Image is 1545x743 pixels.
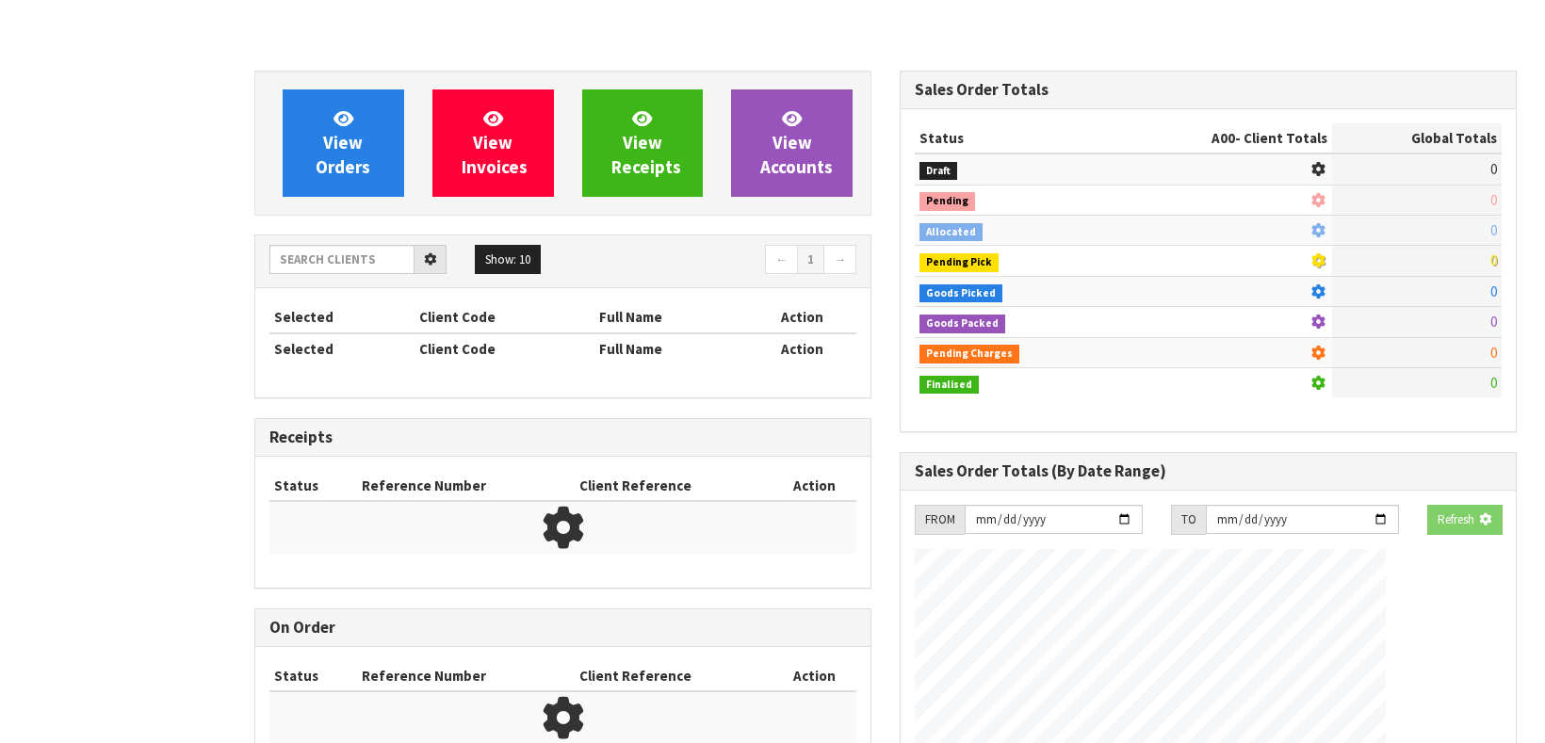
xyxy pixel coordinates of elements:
a: 1 [797,245,824,275]
th: Status [915,123,1109,153]
span: Goods Picked [919,284,1002,303]
span: View Invoices [462,107,528,178]
th: Reference Number [357,661,575,691]
th: Action [747,333,856,363]
th: Client Reference [575,661,772,691]
span: 0 [1490,251,1497,269]
div: TO [1171,505,1206,535]
th: Action [747,302,856,332]
input: Search clients [269,245,415,274]
span: View Receipts [611,107,681,178]
th: - Client Totals [1109,123,1332,153]
span: A00 [1212,129,1235,147]
span: View Accounts [760,107,833,178]
h3: Receipts [269,428,856,446]
th: Client Code [415,333,595,363]
a: ViewOrders [283,89,404,197]
th: Selected [269,302,415,332]
th: Status [269,471,357,501]
th: Action [772,471,857,501]
th: Action [772,661,857,691]
button: Show: 10 [475,245,541,275]
th: Full Name [594,333,747,363]
th: Global Totals [1332,123,1502,153]
span: 0 [1490,221,1497,239]
th: Reference Number [357,471,575,501]
h3: On Order [269,619,856,637]
button: Refresh [1427,505,1503,535]
span: Finalised [919,376,979,395]
a: ← [765,245,798,275]
span: 0 [1490,191,1497,209]
span: Pending Pick [919,253,999,272]
th: Client Code [415,302,595,332]
a: ViewAccounts [731,89,853,197]
span: Draft [919,162,957,181]
span: 0 [1490,283,1497,300]
span: 0 [1490,313,1497,331]
nav: Page navigation [577,245,856,278]
a: → [823,245,856,275]
th: Status [269,661,357,691]
span: Pending Charges [919,345,1019,363]
th: Full Name [594,302,747,332]
th: Selected [269,333,415,363]
span: View Orders [316,107,370,178]
span: Pending [919,192,975,211]
span: 0 [1490,374,1497,392]
div: FROM [915,505,965,535]
th: Client Reference [575,471,772,501]
a: ViewReceipts [582,89,704,197]
span: 0 [1490,344,1497,362]
span: 0 [1490,160,1497,178]
a: ViewInvoices [432,89,554,197]
span: Goods Packed [919,315,1005,333]
h3: Sales Order Totals (By Date Range) [915,462,1502,480]
span: Allocated [919,223,983,242]
h3: Sales Order Totals [915,81,1502,99]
